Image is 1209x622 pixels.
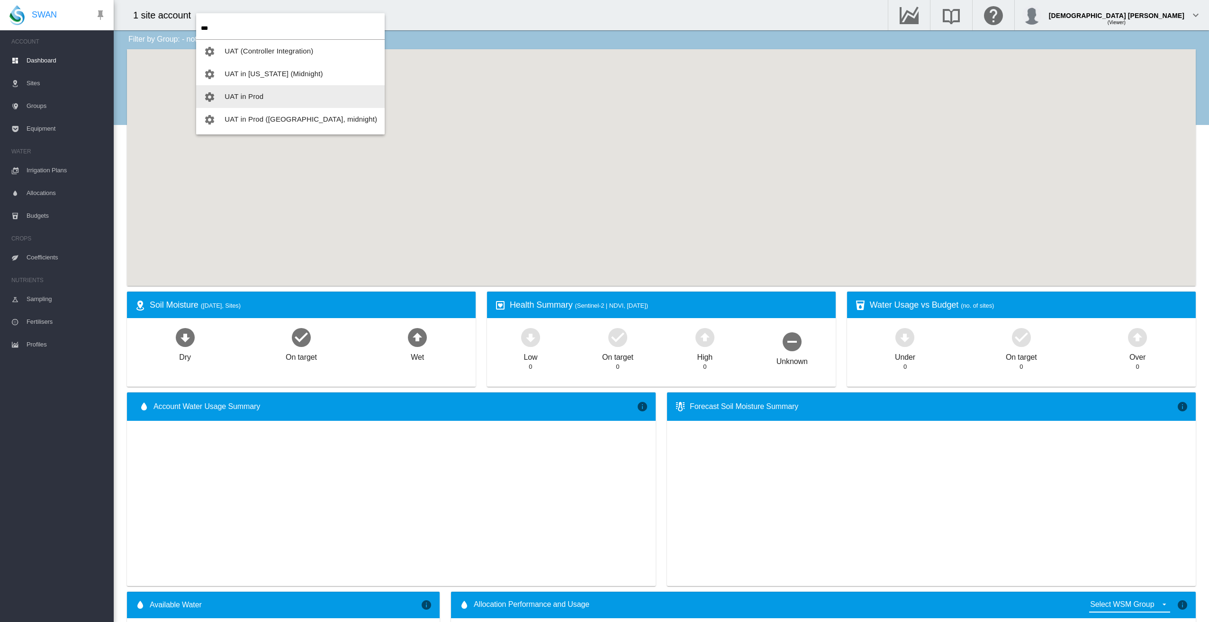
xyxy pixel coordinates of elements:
[196,85,385,108] button: You have 'Admin' permissions to UAT in Prod
[204,69,215,80] md-icon: icon-cog
[196,62,385,85] button: You have 'Admin' permissions to UAT in California (Midnight)
[225,70,323,78] span: UAT in [US_STATE] (Midnight)
[196,40,385,62] button: You have 'Admin' permissions to UAT (Controller Integration)
[204,91,215,103] md-icon: icon-cog
[225,47,313,55] span: UAT (Controller Integration)
[196,108,385,131] button: You have 'Admin' permissions to UAT in Prod (NZ, midnight)
[225,115,377,123] span: UAT in Prod ([GEOGRAPHIC_DATA], midnight)
[225,92,263,100] span: UAT in Prod
[204,114,215,125] md-icon: icon-cog
[204,46,215,57] md-icon: icon-cog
